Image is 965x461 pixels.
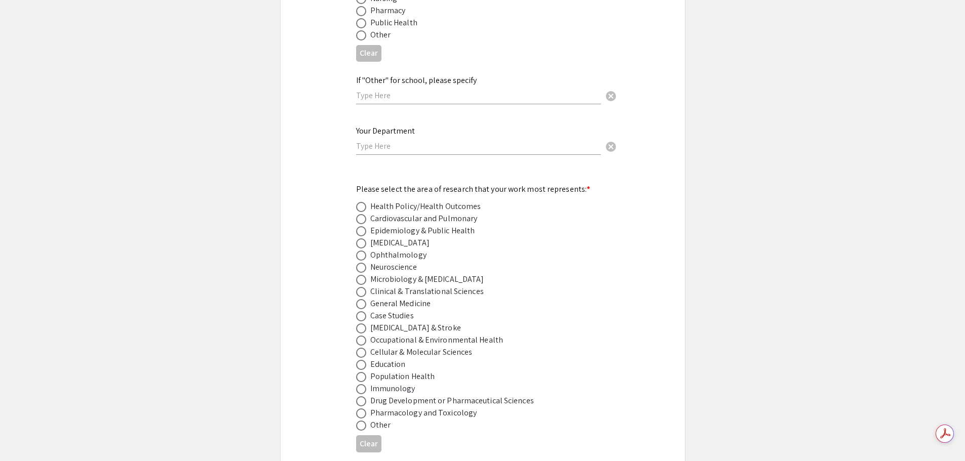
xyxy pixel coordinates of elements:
button: Clear [356,45,381,62]
button: Clear [601,136,621,156]
div: Other [370,29,391,41]
input: Type Here [356,141,601,151]
span: cancel [605,90,617,102]
div: Education [370,358,406,370]
div: Health Policy/Health Outcomes [370,200,481,213]
div: General Medicine [370,298,431,310]
span: cancel [605,141,617,153]
button: Clear [601,85,621,105]
div: Occupational & Environmental Health [370,334,504,346]
mat-label: If "Other" for school, please specify [356,75,477,86]
div: Drug Development or Pharmaceutical Sciences [370,395,534,407]
div: Microbiology & [MEDICAL_DATA] [370,273,484,285]
div: Other [370,419,391,431]
mat-label: Please select the area of research that your work most represents: [356,184,591,194]
iframe: Chat [8,415,43,453]
div: Case Studies [370,310,414,322]
input: Type Here [356,90,601,101]
div: [MEDICAL_DATA] [370,237,430,249]
div: [MEDICAL_DATA] & Stroke [370,322,461,334]
div: Pharmacology and Toxicology [370,407,477,419]
div: Pharmacy [370,5,406,17]
mat-label: Your Department [356,125,415,136]
div: Epidemiology & Public Health [370,225,475,237]
div: Clinical & Translational Sciences [370,285,484,298]
div: Population Health [370,370,435,383]
div: Neuroscience [370,261,417,273]
div: Cardiovascular and Pulmonary [370,213,478,225]
div: Ophthalmology [370,249,427,261]
div: Immunology [370,383,415,395]
div: Public Health [370,17,417,29]
button: Clear [356,435,381,452]
div: Cellular & Molecular Sciences [370,346,473,358]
